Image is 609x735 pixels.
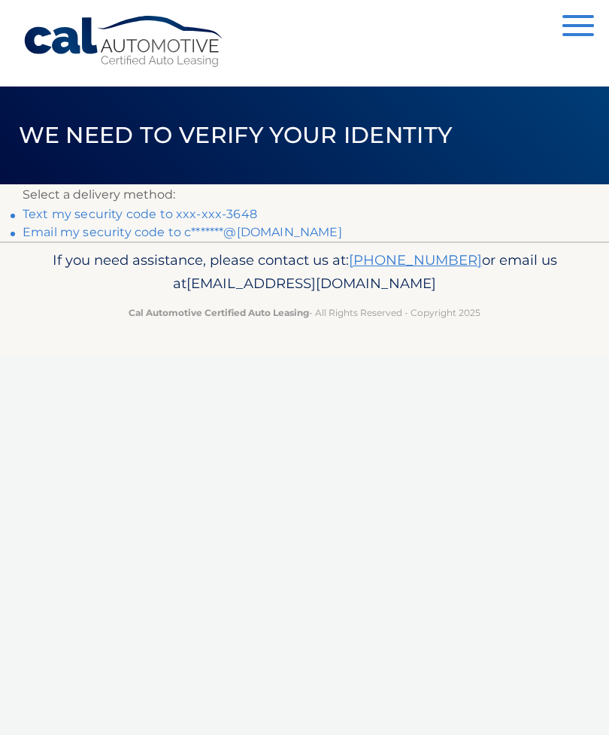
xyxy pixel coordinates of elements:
[23,207,257,221] a: Text my security code to xxx-xxx-3648
[19,121,453,149] span: We need to verify your identity
[23,305,586,320] p: - All Rights Reserved - Copyright 2025
[129,307,309,318] strong: Cal Automotive Certified Auto Leasing
[562,15,594,40] button: Menu
[186,275,436,292] span: [EMAIL_ADDRESS][DOMAIN_NAME]
[23,184,586,205] p: Select a delivery method:
[23,15,226,68] a: Cal Automotive
[23,248,586,296] p: If you need assistance, please contact us at: or email us at
[23,225,342,239] a: Email my security code to c*******@[DOMAIN_NAME]
[349,251,482,269] a: [PHONE_NUMBER]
